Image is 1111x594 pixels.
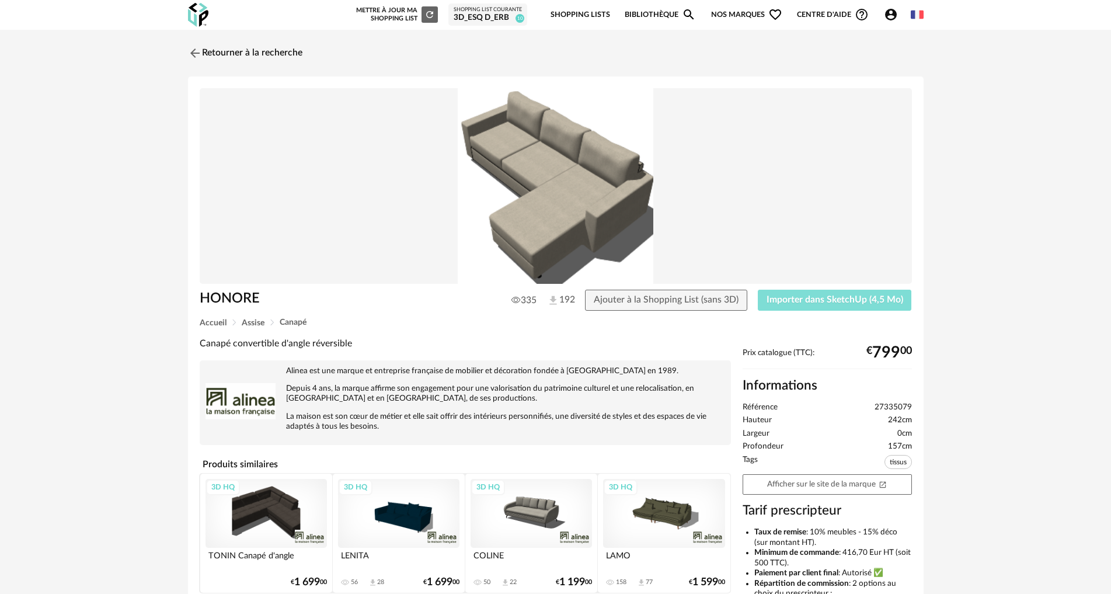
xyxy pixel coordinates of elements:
a: Retourner à la recherche [188,40,302,66]
span: 192 [547,294,563,307]
h2: Informations [743,377,912,394]
span: Ajouter à la Shopping List (sans 3D) [594,295,739,304]
li: : 416,70 Eur HT (soit 500 TTC). [754,548,912,568]
h4: Produits similaires [200,456,731,473]
p: La maison est son cœur de métier et elle sait offrir des intérieurs personnifiés, une diversité d... [206,412,725,432]
div: Mettre à jour ma Shopping List [354,6,438,23]
span: Canapé [280,318,307,326]
p: Depuis 4 ans, la marque affirme son engagement pour une valorisation du patrimoine culturel et un... [206,384,725,404]
div: 56 [351,578,358,586]
div: Prix catalogue (TTC): [743,348,912,370]
span: Download icon [637,578,646,587]
h3: Tarif prescripteur [743,502,912,519]
div: 3D HQ [339,480,372,495]
span: 157cm [888,442,912,452]
span: 1 699 [294,578,320,586]
a: 3D HQ LENITA 56 Download icon 28 €1 69900 [333,474,465,592]
span: Centre d'aideHelp Circle Outline icon [797,8,869,22]
img: Téléchargements [547,294,559,307]
span: tissus [884,455,912,469]
span: 1 699 [427,578,452,586]
span: Référence [743,402,778,413]
span: 27335079 [875,402,912,413]
span: Help Circle Outline icon [855,8,869,22]
a: 3D HQ LAMO 158 Download icon 77 €1 59900 [598,474,730,592]
span: Account Circle icon [884,8,903,22]
span: 799 [872,348,900,357]
li: : Autorisé ✅ [754,568,912,579]
div: 3D HQ [206,480,240,495]
img: Product pack shot [200,88,912,284]
span: Magnify icon [682,8,696,22]
button: Importer dans SketchUp (4,5 Mo) [758,290,912,311]
span: Nos marques [711,1,782,29]
button: Ajouter à la Shopping List (sans 3D) [585,290,747,311]
span: Hauteur [743,415,772,426]
a: 3D HQ COLINE 50 Download icon 22 €1 19900 [465,474,597,592]
div: 158 [616,578,626,586]
div: 50 [483,578,490,586]
img: fr [911,8,924,21]
span: Largeur [743,429,769,439]
span: Heart Outline icon [768,8,782,22]
a: Afficher sur le site de la marqueOpen In New icon [743,474,912,495]
a: Shopping Lists [551,1,610,29]
div: € 00 [689,578,725,586]
div: € 00 [423,578,459,586]
div: COLINE [471,548,592,571]
b: Paiement par client final [754,569,838,577]
div: 3D_ESQ D_ERB [454,13,522,23]
li: : 10% meubles - 15% déco (sur montant HT). [754,527,912,548]
div: 77 [646,578,653,586]
div: Canapé convertible d'angle réversible [200,338,731,350]
div: Shopping List courante [454,6,522,13]
div: € 00 [866,348,912,357]
div: € 00 [556,578,592,586]
img: brand logo [206,366,276,436]
a: BibliothèqueMagnify icon [625,1,696,29]
b: Minimum de commande [754,548,839,557]
span: 10 [516,14,524,23]
span: 335 [511,294,537,306]
b: Répartition de commission [754,579,849,588]
span: Importer dans SketchUp (4,5 Mo) [767,295,903,304]
h1: HONORE [200,290,490,308]
img: svg+xml;base64,PHN2ZyB3aWR0aD0iMjQiIGhlaWdodD0iMjQiIHZpZXdCb3g9IjAgMCAyNCAyNCIgZmlsbD0ibm9uZSIgeG... [188,46,202,60]
span: Open In New icon [879,480,887,488]
a: Shopping List courante 3D_ESQ D_ERB 10 [454,6,522,23]
img: OXP [188,3,208,27]
span: Assise [242,319,264,327]
a: 3D HQ TONIN Canapé d'angle €1 69900 [200,474,332,592]
div: 3D HQ [604,480,638,495]
div: 28 [377,578,384,586]
div: Breadcrumb [200,318,912,327]
div: 22 [510,578,517,586]
span: 242cm [888,415,912,426]
div: LENITA [338,548,459,571]
span: Download icon [368,578,377,587]
span: 0cm [897,429,912,439]
div: 3D HQ [471,480,505,495]
p: Alinea est une marque et entreprise française de mobilier et décoration fondée à [GEOGRAPHIC_DATA... [206,366,725,376]
span: Download icon [501,578,510,587]
div: TONIN Canapé d'angle [206,548,327,571]
b: Taux de remise [754,528,806,536]
div: LAMO [603,548,725,571]
div: € 00 [291,578,327,586]
span: Tags [743,455,758,472]
span: 1 199 [559,578,585,586]
span: Refresh icon [424,11,435,18]
span: 1 599 [692,578,718,586]
span: Accueil [200,319,227,327]
span: Account Circle icon [884,8,898,22]
span: Profondeur [743,442,783,452]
